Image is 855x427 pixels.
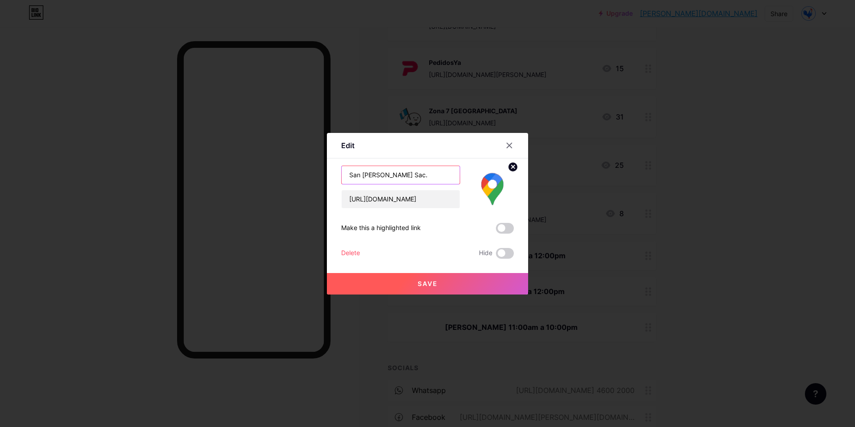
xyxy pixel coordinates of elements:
div: Edit [341,140,355,151]
button: Save [327,273,528,295]
span: Save [418,280,438,287]
img: link_thumbnail [471,166,514,209]
input: URL [342,190,460,208]
div: Delete [341,248,360,259]
div: Make this a highlighted link [341,223,421,234]
input: Title [342,166,460,184]
span: Hide [479,248,492,259]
